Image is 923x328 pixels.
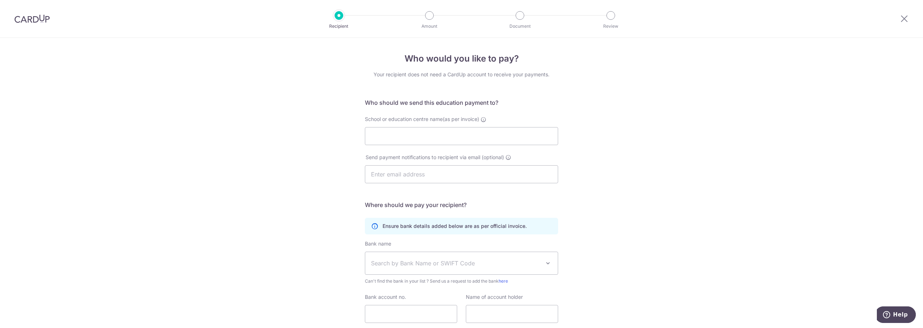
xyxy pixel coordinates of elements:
[466,293,523,301] label: Name of account holder
[14,14,50,23] img: CardUp
[499,278,508,284] a: here
[365,201,558,209] h5: Where should we pay your recipient?
[365,278,558,285] span: Can't find the bank in your list ? Send us a request to add the bank
[16,5,31,12] span: Help
[403,23,456,30] p: Amount
[365,165,558,183] input: Enter email address
[371,259,540,268] span: Search by Bank Name or SWIFT Code
[365,52,558,65] h4: Who would you like to pay?
[366,154,504,161] span: Send payment notifications to recipient via email (optional)
[877,306,916,324] iframe: Opens a widget where you can find more information
[383,223,527,230] p: Ensure bank details added below are as per official invoice.
[312,23,366,30] p: Recipient
[493,23,547,30] p: Document
[365,98,558,107] h5: Who should we send this education payment to?
[365,240,391,247] label: Bank name
[584,23,637,30] p: Review
[365,71,558,78] div: Your recipient does not need a CardUp account to receive your payments.
[365,116,479,122] span: School or education centre name(as per invoice)
[365,293,406,301] label: Bank account no.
